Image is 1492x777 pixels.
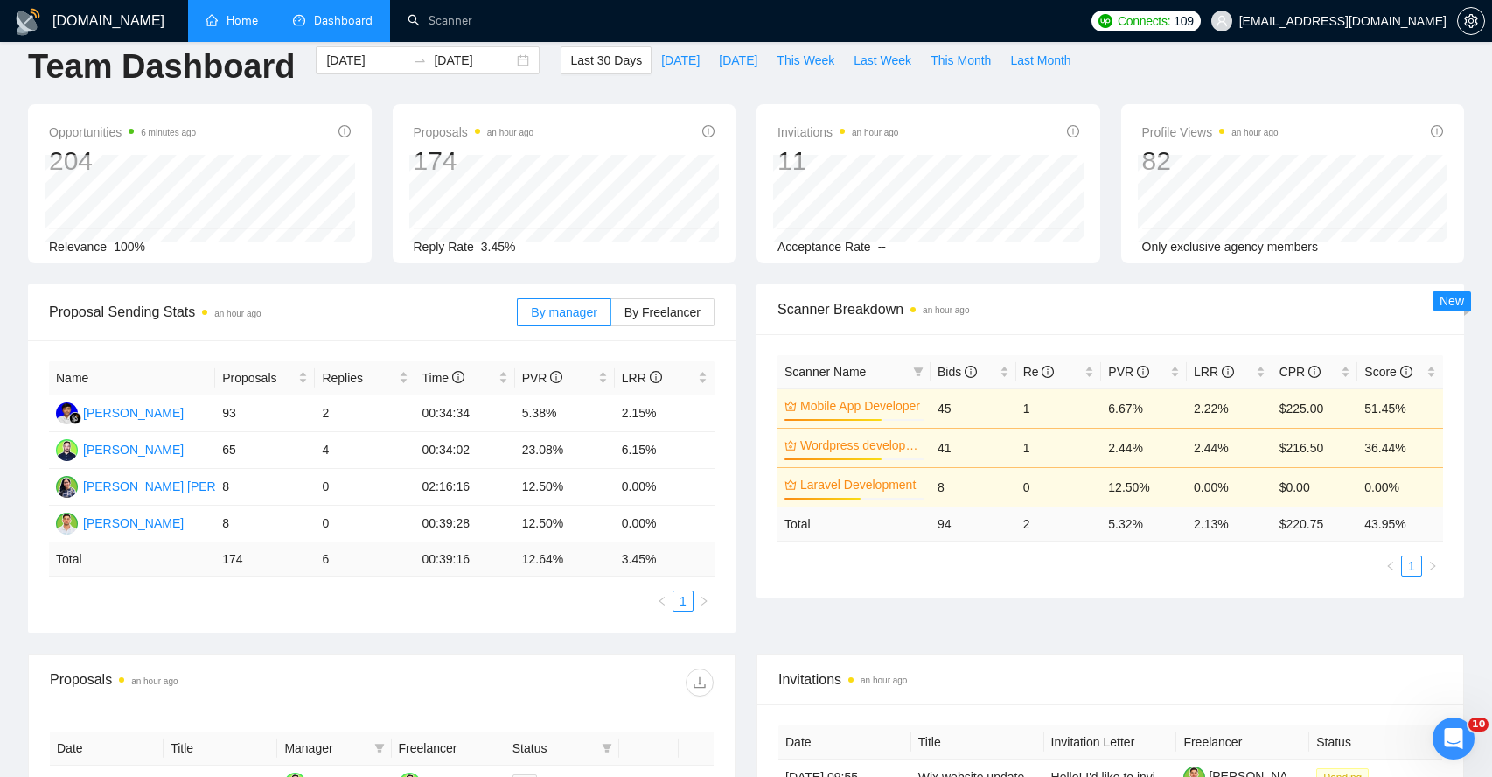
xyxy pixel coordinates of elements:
[1044,725,1177,759] th: Invitation Letter
[931,51,991,70] span: This Month
[1042,366,1054,378] span: info-circle
[56,476,78,498] img: SS
[452,371,464,383] span: info-circle
[550,371,562,383] span: info-circle
[1422,556,1443,577] li: Next Page
[657,596,667,606] span: left
[694,591,715,612] li: Next Page
[164,731,277,766] th: Title
[965,366,977,378] span: info-circle
[1016,388,1102,428] td: 1
[315,506,415,542] td: 0
[1402,556,1421,576] a: 1
[69,412,81,424] img: gigradar-bm.png
[1067,125,1079,137] span: info-circle
[415,432,515,469] td: 00:34:02
[1357,428,1443,467] td: 36.44%
[315,361,415,395] th: Replies
[14,8,42,36] img: logo
[1468,717,1489,731] span: 10
[777,240,871,254] span: Acceptance Rate
[1272,388,1358,428] td: $225.00
[315,469,415,506] td: 0
[56,405,184,419] a: FR[PERSON_NAME]
[931,428,1016,467] td: 41
[49,542,215,577] td: Total
[314,13,373,28] span: Dashboard
[1380,556,1401,577] li: Previous Page
[931,507,1016,541] td: 94
[767,46,844,74] button: This Week
[284,738,366,758] span: Manager
[1010,51,1070,70] span: Last Month
[415,395,515,432] td: 00:34:34
[1440,294,1464,308] span: New
[1385,561,1396,571] span: left
[1308,366,1321,378] span: info-circle
[50,731,164,766] th: Date
[415,469,515,506] td: 02:16:16
[598,735,616,761] span: filter
[1272,467,1358,507] td: $0.00
[1101,388,1187,428] td: 6.67%
[215,469,315,506] td: 8
[1098,14,1112,28] img: upwork-logo.png
[1364,365,1412,379] span: Score
[1431,125,1443,137] span: info-circle
[1142,144,1279,178] div: 82
[392,731,505,766] th: Freelancer
[784,365,866,379] span: Scanner Name
[1174,11,1193,31] span: 109
[1187,388,1272,428] td: 2.22%
[206,13,258,28] a: homeHome
[778,725,911,759] th: Date
[921,46,1000,74] button: This Month
[1272,507,1358,541] td: $ 220.75
[83,514,184,533] div: [PERSON_NAME]
[1016,507,1102,541] td: 2
[1279,365,1321,379] span: CPR
[854,51,911,70] span: Last Week
[1187,507,1272,541] td: 2.13 %
[615,469,715,506] td: 0.00%
[531,305,596,319] span: By manager
[414,122,534,143] span: Proposals
[777,298,1443,320] span: Scanner Breakdown
[1142,122,1279,143] span: Profile Views
[49,301,517,323] span: Proposal Sending Stats
[624,305,701,319] span: By Freelancer
[694,591,715,612] button: right
[1101,467,1187,507] td: 12.50%
[408,13,472,28] a: searchScanner
[1137,366,1149,378] span: info-circle
[686,668,714,696] button: download
[515,506,615,542] td: 12.50%
[570,51,642,70] span: Last 30 Days
[784,439,797,451] span: crown
[1309,725,1442,759] th: Status
[1231,128,1278,137] time: an hour ago
[1272,428,1358,467] td: $216.50
[481,240,516,254] span: 3.45%
[315,542,415,577] td: 6
[515,395,615,432] td: 5.38%
[487,128,533,137] time: an hour ago
[83,403,184,423] div: [PERSON_NAME]
[652,46,709,74] button: [DATE]
[415,506,515,542] td: 00:39:28
[215,361,315,395] th: Proposals
[652,591,673,612] li: Previous Page
[515,469,615,506] td: 12.50%
[777,51,834,70] span: This Week
[777,122,898,143] span: Invitations
[1187,467,1272,507] td: 0.00%
[413,53,427,67] span: to
[1357,467,1443,507] td: 0.00%
[931,467,1016,507] td: 8
[911,725,1044,759] th: Title
[49,361,215,395] th: Name
[615,506,715,542] td: 0.00%
[338,125,351,137] span: info-circle
[1400,366,1412,378] span: info-circle
[326,51,406,70] input: Start date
